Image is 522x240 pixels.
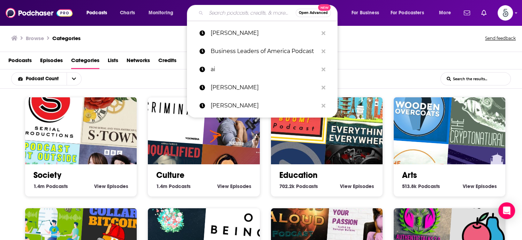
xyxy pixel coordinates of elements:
[476,183,497,189] span: Episodes
[127,55,150,69] a: Networks
[463,183,497,189] a: View Arts Episodes
[498,5,513,21] img: User Profile
[33,183,68,189] a: 1.4m Society Podcasts
[187,60,338,78] a: ai
[158,55,176,69] a: Credits
[156,183,191,189] a: 1.4m Culture Podcasts
[120,8,135,18] span: Charts
[26,76,61,81] span: Podcast Count
[211,42,318,60] p: Business Leaders of America Podcast
[418,183,440,189] span: Podcasts
[353,183,374,189] span: Episodes
[347,7,388,18] button: open menu
[187,78,338,97] a: [PERSON_NAME]
[46,183,68,189] span: Podcasts
[149,8,173,18] span: Monitoring
[211,78,318,97] p: Anne Chow
[71,55,99,69] a: Categories
[211,97,318,115] p: Kate O'Neil
[194,5,344,21] div: Search podcasts, credits, & more...
[402,170,417,180] a: Arts
[12,76,67,81] button: open menu
[402,183,440,189] a: 513.8k Arts Podcasts
[11,72,92,85] h2: Choose List sort
[94,183,128,189] a: View Society Episodes
[206,7,296,18] input: Search podcasts, credits, & more...
[108,55,118,69] a: Lists
[483,33,518,43] button: Send feedback
[80,77,151,149] img: S-Town
[498,5,513,21] span: Logged in as Spiral5-G2
[115,7,139,18] a: Charts
[439,8,451,18] span: More
[187,97,338,115] a: [PERSON_NAME]
[386,7,434,18] button: open menu
[299,11,328,15] span: Open Advanced
[326,77,397,149] img: Everything Everywhere Daily
[340,183,374,189] a: View Education Episodes
[211,24,318,42] p: Seth Godin
[382,73,453,144] img: Wooden Overcoats
[296,183,318,189] span: Podcasts
[217,183,229,189] span: View
[6,6,73,20] img: Podchaser - Follow, Share and Rate Podcasts
[463,183,474,189] span: View
[340,183,351,189] span: View
[169,183,191,189] span: Podcasts
[67,73,81,85] button: open menu
[478,7,489,19] a: Show notifications dropdown
[107,183,128,189] span: Episodes
[156,170,184,180] a: Culture
[230,183,251,189] span: Episodes
[296,9,331,17] button: Open AdvancedNew
[82,7,116,18] button: open menu
[217,183,251,189] a: View Culture Episodes
[40,55,63,69] a: Episodes
[33,183,45,189] span: 1.4m
[33,170,61,180] a: Society
[52,35,81,42] a: Categories
[351,8,379,18] span: For Business
[498,5,513,21] button: Show profile menu
[461,7,473,19] a: Show notifications dropdown
[318,4,331,11] span: New
[211,60,318,78] p: ai
[136,73,207,144] img: Criminal
[156,183,167,189] span: 1.4m
[86,8,107,18] span: Podcasts
[279,183,295,189] span: 702.2k
[391,8,424,18] span: For Podcasters
[187,24,338,42] a: [PERSON_NAME]
[187,42,338,60] a: Business Leaders of America Podcast
[402,183,417,189] span: 513.8k
[279,183,318,189] a: 702.2k Education Podcasts
[448,77,520,149] img: The Cryptonaturalist
[498,202,515,219] div: Open Intercom Messenger
[94,183,106,189] span: View
[144,7,182,18] button: open menu
[13,73,85,144] img: Serial
[26,35,44,42] h3: Browse
[8,55,32,69] a: Podcasts
[279,170,318,180] a: Education
[434,7,460,18] button: open menu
